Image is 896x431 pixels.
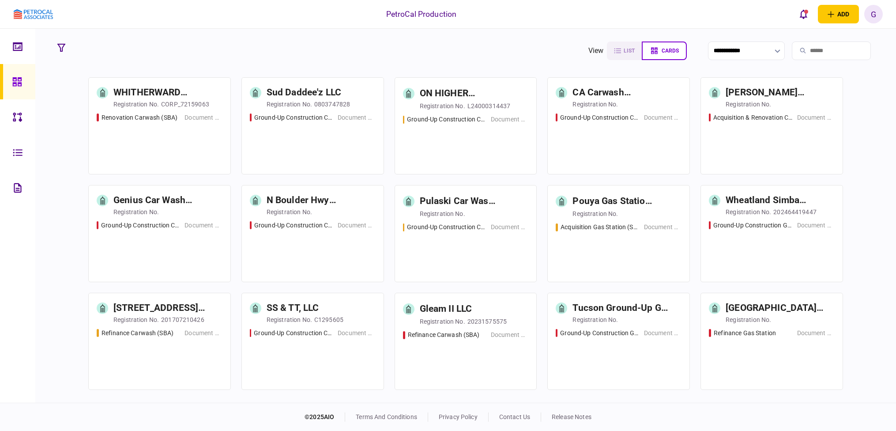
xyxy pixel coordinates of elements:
div: Acquisition & Renovation Carwash (SBA) [713,113,793,122]
div: view [588,45,604,56]
div: Gleam II LLC [420,302,472,316]
div: Pulaski Car Wash Development [420,194,500,208]
div: 0803747828 [314,100,350,109]
div: Document Collection [644,113,681,122]
a: N Boulder Hwy Acquisitionregistration no.Ground-Up Construction CarwashDocument Collection [241,185,384,282]
div: © 2025 AIO [305,412,345,422]
div: Acquisition Gas Station (SBA) [561,223,640,232]
div: Document Collection [491,115,528,124]
a: Wheatland Simba Petroleum LLCregistration no.202464419447Ground-Up Construction Gas Station (SBA)... [700,185,843,282]
div: Refinance Carwash (SBA) [408,330,480,340]
div: Ground-Up Construction Carwash [254,113,333,122]
a: Gleam II LLCregistration no.20231575575Refinance Carwash (SBA)Document Collection [395,293,537,390]
div: 201707210426 [161,315,204,324]
div: registration no. [113,100,159,109]
div: registration no. [572,209,618,218]
div: Pouya Gas Station Acquisition [572,194,653,208]
div: Document Collection [644,223,681,232]
div: registration no. [267,208,312,216]
div: 20231575575 [467,317,507,326]
a: [STREET_ADDRESS] LLCregistration no.201707210426Refinance Carwash (SBA)Document Collection [88,293,231,390]
a: privacy policy [439,413,478,420]
button: open adding identity options [818,5,859,23]
div: Document Collection [491,330,528,340]
div: CA Carwash Development [572,86,671,100]
a: terms and conditions [356,413,417,420]
div: registration no. [726,315,771,324]
a: Genius Car Wash Orlandoregistration no.Ground-Up Construction CarwashDocument Collection [88,185,231,282]
div: registration no. [420,317,465,326]
a: Pulaski Car Wash Developmentregistration no.Ground-Up Construction Carwash (SBA) Document Collection [395,185,537,282]
div: Document Collection [797,113,835,122]
div: Refinance Gas Station [714,329,776,338]
div: Ground-Up Construction Gas Station (SBA) [713,221,793,230]
div: [PERSON_NAME] Cucamonga Acquisition and Conversion [726,86,824,100]
a: Sud Daddee'z LLCregistration no.0803747828Ground-Up Construction CarwashDocument Collection [241,77,384,174]
a: SS & TT, LLCregistration no.C1295605Ground-Up Construction Carwash (SBA) Document Collection [241,293,384,390]
a: [PERSON_NAME] Cucamonga Acquisition and Conversionregistration no.Acquisition & Renovation Carwas... [700,77,843,174]
a: CA Carwash Developmentregistration no.Ground-Up Construction Carwash (SBA) Document Collection [547,77,690,174]
div: Renovation Carwash (SBA) [102,113,177,122]
div: Document Collection [797,329,835,338]
div: Ground-Up Construction Carwash [101,221,180,230]
div: Document Collection [491,223,528,232]
div: Document Collection [338,329,375,338]
div: Sud Daddee'z LLC [267,86,341,100]
div: Ground-Up Construction Carwash (SBA) [407,115,486,124]
div: CORP_72159063 [161,100,209,109]
a: ON HIGHER GROUND, LLCregistration no.L24000314437Ground-Up Construction Carwash (SBA) Document Co... [395,77,537,174]
div: Document Collection [338,113,375,122]
span: cards [662,48,679,54]
div: WHITHERWARD DREAM, INC. [113,86,212,100]
div: 202464419447 [773,208,817,216]
button: list [607,42,642,60]
div: Document Collection [797,221,835,230]
a: WHITHERWARD DREAM, INC.registration no.CORP_72159063Renovation Carwash (SBA)Document Collection [88,77,231,174]
div: ON HIGHER GROUND, LLC [420,87,500,101]
div: C1295605 [314,315,343,324]
div: Ground-Up Construction Carwash (SBA) [407,223,486,232]
div: Ground-Up Construction Gas Station [560,329,640,338]
div: N Boulder Hwy Acquisition [267,193,365,208]
button: cards [642,42,687,60]
div: registration no. [267,100,312,109]
img: client company logo [14,9,53,19]
a: Pouya Gas Station Acquisitionregistration no.Acquisition Gas Station (SBA)Document Collection [547,185,690,282]
a: Tucson Ground-Up Gas Station Developmentregistration no.Ground-Up Construction Gas Station Docume... [547,293,690,390]
div: registration no. [420,209,465,218]
div: Document Collection [184,221,222,230]
div: Genius Car Wash Orlando [113,193,212,208]
div: Document Collection [184,113,222,122]
div: PetroCal Production [386,8,457,20]
div: [GEOGRAPHIC_DATA] Three Site Refinance [726,301,824,315]
div: registration no. [726,100,771,109]
div: Document Collection [184,329,222,338]
div: L24000314437 [467,102,511,110]
div: Refinance Carwash (SBA) [102,329,173,338]
div: Tucson Ground-Up Gas Station Development [572,301,671,315]
div: registration no. [572,315,618,324]
div: Ground-Up Construction Carwash [254,221,333,230]
div: registration no. [113,208,159,216]
div: registration no. [572,100,618,109]
div: SS & TT, LLC [267,301,319,315]
span: list [624,48,635,54]
a: release notes [552,413,591,420]
div: Document Collection [338,221,375,230]
div: registration no. [726,208,771,216]
button: open notifications list [794,5,813,23]
div: [STREET_ADDRESS] LLC [113,301,212,315]
a: [GEOGRAPHIC_DATA] Three Site Refinanceregistration no.Refinance Gas StationDocument Collection [700,293,843,390]
div: registration no. [267,315,312,324]
button: G [864,5,883,23]
div: registration no. [420,102,465,110]
div: Ground-Up Construction Carwash (SBA) [560,113,640,122]
div: Document Collection [644,329,681,338]
div: registration no. [113,315,159,324]
div: Ground-Up Construction Carwash (SBA) [254,329,333,338]
a: contact us [499,413,530,420]
div: Wheatland Simba Petroleum LLC [726,193,824,208]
